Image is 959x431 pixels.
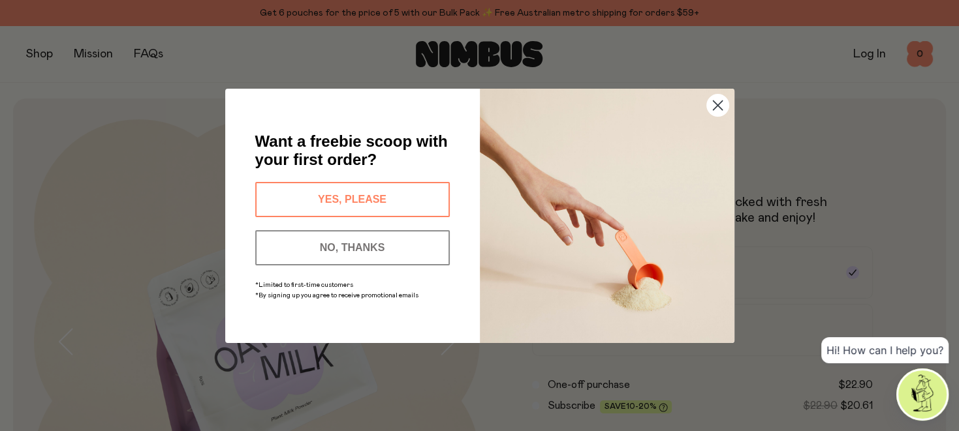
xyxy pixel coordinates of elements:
[898,370,947,419] img: agent
[255,230,450,265] button: NO, THANKS
[255,132,448,168] span: Want a freebie scoop with your first order?
[255,292,418,299] span: *By signing up you agree to receive promotional emails
[255,282,353,288] span: *Limited to first-time customers
[480,89,734,343] img: c0d45117-8e62-4a02-9742-374a5db49d45.jpeg
[255,182,450,217] button: YES, PLEASE
[706,94,729,117] button: Close dialog
[821,337,949,363] div: Hi! How can I help you?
